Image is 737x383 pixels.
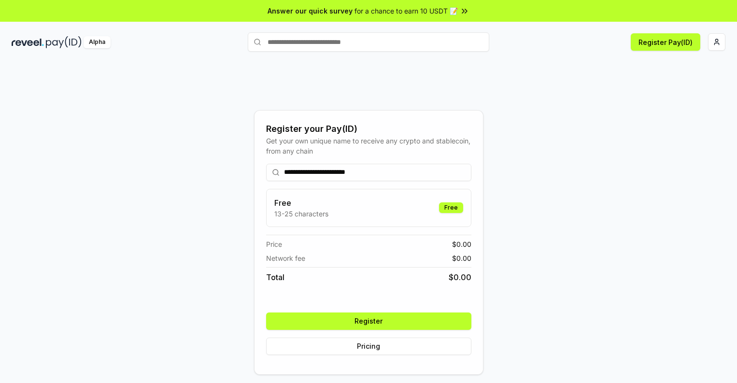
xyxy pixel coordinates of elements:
[12,36,44,48] img: reveel_dark
[266,338,471,355] button: Pricing
[449,271,471,283] span: $ 0.00
[266,253,305,263] span: Network fee
[354,6,458,16] span: for a chance to earn 10 USDT 📝
[46,36,82,48] img: pay_id
[631,33,700,51] button: Register Pay(ID)
[84,36,111,48] div: Alpha
[452,239,471,249] span: $ 0.00
[274,209,328,219] p: 13-25 characters
[266,136,471,156] div: Get your own unique name to receive any crypto and stablecoin, from any chain
[452,253,471,263] span: $ 0.00
[266,271,284,283] span: Total
[274,197,328,209] h3: Free
[268,6,353,16] span: Answer our quick survey
[439,202,463,213] div: Free
[266,239,282,249] span: Price
[266,312,471,330] button: Register
[266,122,471,136] div: Register your Pay(ID)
